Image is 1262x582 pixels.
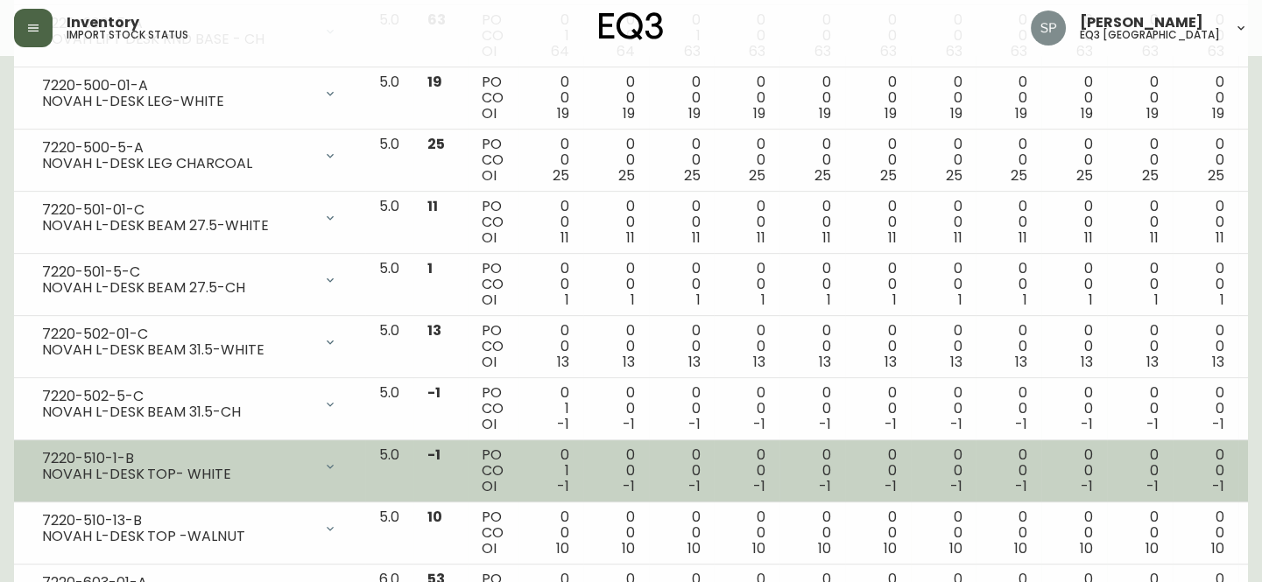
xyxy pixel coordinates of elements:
span: 10 [556,538,569,558]
span: 11 [560,228,569,248]
span: -1 [885,414,897,434]
img: logo [599,12,664,40]
span: 13 [819,352,831,372]
td: 5.0 [365,316,413,378]
span: 13 [623,352,635,372]
span: [PERSON_NAME] [1080,16,1203,30]
div: NOVAH L-DESK LEG-WHITE [42,94,313,109]
div: PO CO [482,137,504,184]
div: 0 0 [532,137,569,184]
span: 11 [954,228,962,248]
span: 10 [752,538,765,558]
span: 25 [1076,165,1093,186]
span: 25 [1208,165,1224,186]
div: 0 0 [1055,261,1093,308]
div: 0 0 [1187,137,1224,184]
div: 7220-501-01-C [42,202,313,218]
span: OI [482,414,497,434]
span: -1 [623,476,635,496]
span: OI [482,290,497,310]
span: 13 [427,320,441,340]
span: 10 [818,538,831,558]
span: OI [482,476,497,496]
div: NOVAH L-DESK TOP -WALNUT [42,529,313,544]
div: 0 0 [859,74,897,122]
div: 0 0 [925,261,962,308]
h5: import stock status [67,30,188,40]
div: 0 0 [597,447,635,494]
div: 0 0 [1121,74,1159,122]
span: 13 [1146,352,1159,372]
span: -1 [427,382,441,403]
div: 7220-502-5-CNOVAH L-DESK BEAM 31.5-CH [28,385,351,424]
div: 0 0 [925,323,962,370]
span: 25 [684,165,701,186]
span: 10 [1146,538,1159,558]
span: 19 [427,72,442,92]
span: 25 [880,165,897,186]
span: 13 [1081,352,1093,372]
span: -1 [688,476,701,496]
div: 0 0 [859,509,897,557]
span: 13 [753,352,765,372]
span: OI [482,165,497,186]
div: 0 0 [1121,509,1159,557]
div: NOVAH L-DESK BEAM 27.5-WHITE [42,218,313,234]
div: 0 0 [859,447,897,494]
td: 5.0 [365,192,413,254]
span: 13 [1212,352,1224,372]
span: -1 [1146,476,1159,496]
div: 0 0 [1055,447,1093,494]
span: 10 [622,538,635,558]
span: 13 [950,352,962,372]
div: 0 0 [990,447,1027,494]
span: 1 [1089,290,1093,310]
span: Inventory [67,16,139,30]
span: -1 [1146,414,1159,434]
div: 7220-501-5-CNOVAH L-DESK BEAM 27.5-CH [28,261,351,299]
span: 19 [1015,103,1027,123]
div: 0 0 [1187,323,1224,370]
div: 0 0 [728,509,765,557]
span: 10 [1014,538,1027,558]
span: 10 [949,538,962,558]
div: 7220-500-5-ANOVAH L-DESK LEG CHARCOAL [28,137,351,175]
div: 0 0 [728,199,765,246]
div: 7220-510-1-BNOVAH L-DESK TOP- WHITE [28,447,351,486]
div: 0 0 [925,447,962,494]
span: -1 [1081,476,1093,496]
span: 19 [1146,103,1159,123]
td: 5.0 [365,67,413,130]
span: -1 [623,414,635,434]
span: -1 [753,414,765,434]
div: 0 0 [859,385,897,432]
span: 11 [1216,228,1224,248]
div: 0 0 [728,323,765,370]
div: 0 0 [597,385,635,432]
div: 0 0 [1055,199,1093,246]
div: 0 1 [532,12,569,60]
span: 1 [565,290,569,310]
div: NOVAH L-DESK BEAM 27.5-CH [42,280,313,296]
div: 0 0 [663,74,701,122]
span: -1 [1212,476,1224,496]
span: 19 [1212,103,1224,123]
span: 13 [688,352,701,372]
span: 19 [688,103,701,123]
span: 19 [950,103,962,123]
div: 7220-500-5-A [42,140,313,156]
span: 19 [623,103,635,123]
span: -1 [427,445,441,465]
div: 0 0 [532,509,569,557]
div: 0 0 [925,74,962,122]
div: 0 0 [1055,509,1093,557]
div: PO CO [482,447,504,494]
div: 0 0 [728,385,765,432]
div: 0 0 [925,509,962,557]
span: -1 [1015,414,1027,434]
div: 0 0 [925,385,962,432]
span: 25 [1011,165,1027,186]
div: 0 0 [1055,137,1093,184]
div: 0 0 [1187,74,1224,122]
div: PO CO [482,323,504,370]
